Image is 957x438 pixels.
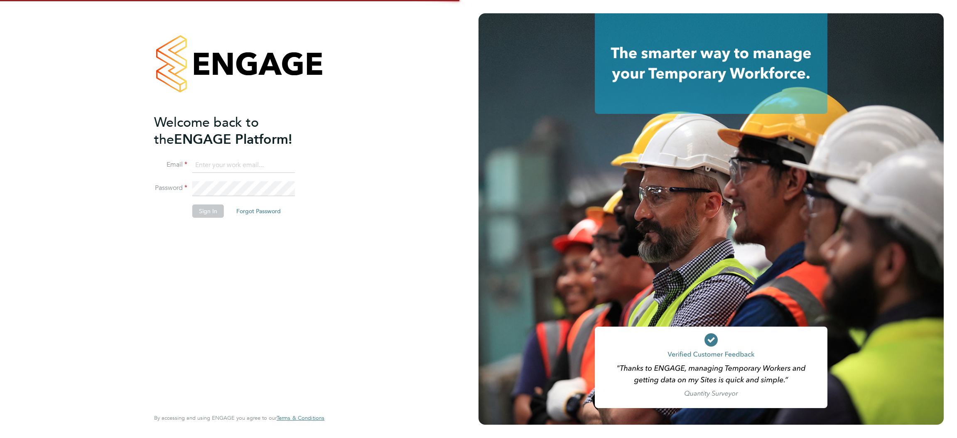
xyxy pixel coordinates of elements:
button: Sign In [192,204,224,218]
span: Welcome back to the [154,114,259,148]
span: By accessing and using ENGAGE you agree to our [154,414,324,421]
input: Enter your work email... [192,158,295,173]
button: Forgot Password [230,204,287,218]
a: Terms & Conditions [277,415,324,421]
label: Password [154,184,187,192]
h2: ENGAGE Platform! [154,114,316,148]
label: Email [154,160,187,169]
